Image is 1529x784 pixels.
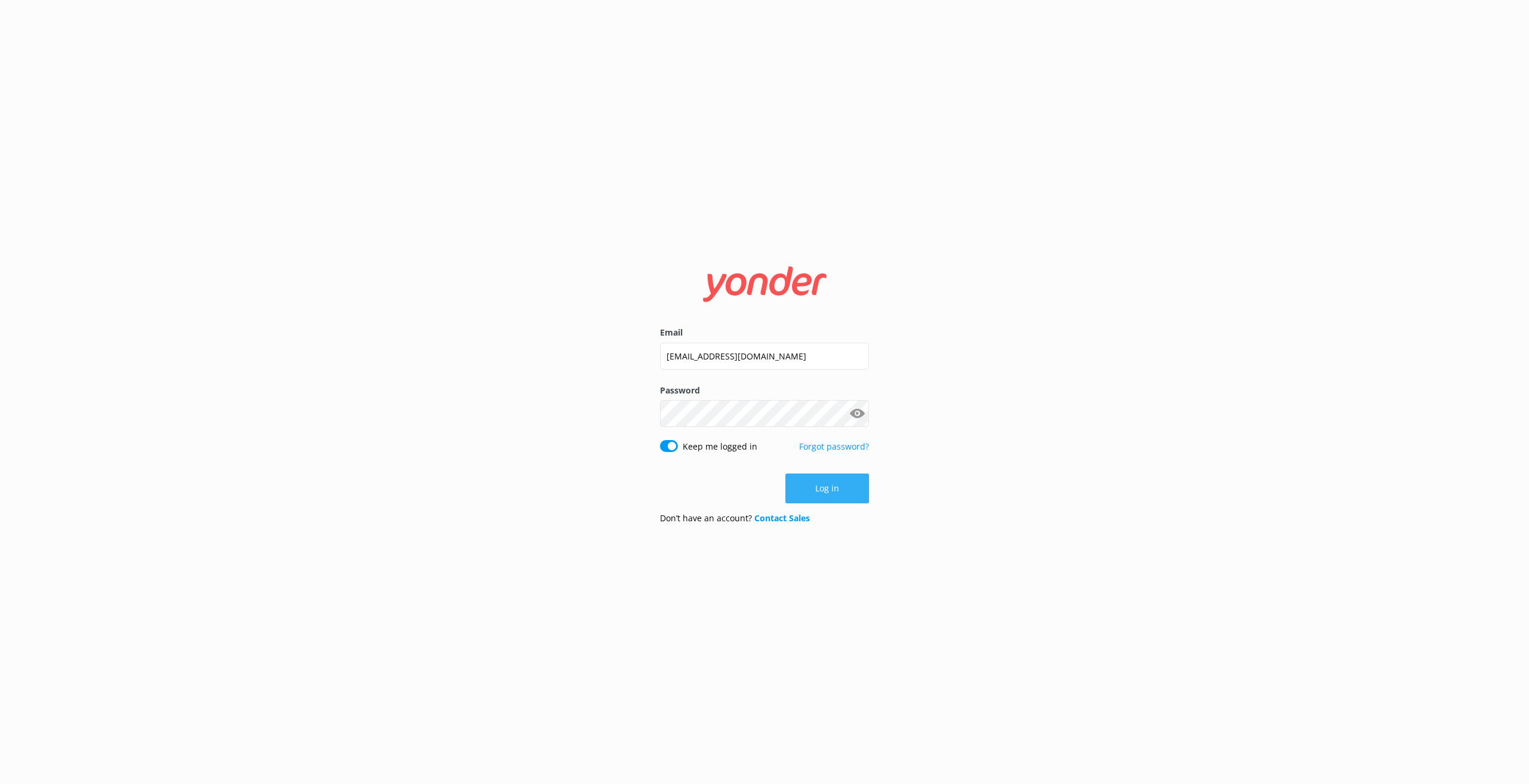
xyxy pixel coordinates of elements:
[660,384,869,397] label: Password
[845,402,869,426] button: Show password
[799,441,869,452] a: Forgot password?
[754,512,810,524] a: Contact Sales
[660,343,869,370] input: user@emailaddress.com
[785,474,869,503] button: Log in
[660,512,810,525] p: Don’t have an account?
[660,326,869,339] label: Email
[683,440,757,453] label: Keep me logged in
